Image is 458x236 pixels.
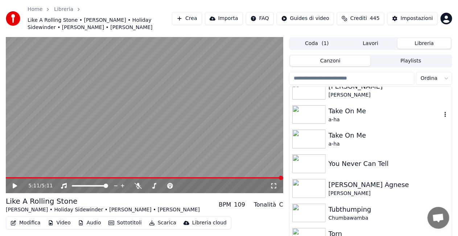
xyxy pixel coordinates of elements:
button: Crediti445 [337,12,384,25]
span: 445 [370,15,380,22]
button: Playlists [371,56,451,66]
span: Crediti [350,15,367,22]
div: [PERSON_NAME] Agnese [329,180,449,190]
button: Modifica [8,218,44,228]
div: Take On Me [329,106,442,116]
button: FAQ [246,12,274,25]
nav: breadcrumb [28,6,172,31]
div: [PERSON_NAME] • Holiday Sidewinder • [PERSON_NAME] • [PERSON_NAME] [6,206,200,213]
a: Home [28,6,42,13]
div: 109 [234,200,245,209]
div: BPM [219,200,231,209]
div: Aprire la chat [428,207,449,229]
div: / [28,182,46,190]
div: You Never Can Tell [329,159,449,169]
div: Chumbawamba [329,215,449,222]
img: youka [6,11,20,26]
button: Canzoni [290,56,371,66]
div: [PERSON_NAME] [329,190,449,197]
span: 5:11 [41,182,53,190]
a: Libreria [54,6,73,13]
button: Impostazioni [387,12,438,25]
div: [PERSON_NAME] [329,91,449,99]
button: Importa [205,12,243,25]
div: Tonalità [254,200,276,209]
span: Like A Rolling Stone • [PERSON_NAME] • Holiday Sidewinder • [PERSON_NAME] • [PERSON_NAME] [28,17,172,31]
div: a-ha [329,141,449,148]
button: Audio [75,218,104,228]
button: Coda [290,38,344,49]
button: Video [45,218,74,228]
div: Take On Me [329,130,449,141]
button: Lavori [344,38,397,49]
button: Sottotitoli [106,218,145,228]
div: Libreria cloud [192,219,227,227]
div: a-ha [329,116,442,123]
div: Impostazioni [401,15,433,22]
span: ( 1 ) [322,40,329,47]
button: Crea [172,12,202,25]
div: C [279,200,283,209]
button: Scarica [146,218,179,228]
span: 5:11 [28,182,40,190]
div: Tubthumping [329,204,449,215]
div: Like A Rolling Stone [6,196,200,206]
button: Guides di video [277,12,334,25]
span: Ordina [421,75,438,82]
button: Libreria [397,38,451,49]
